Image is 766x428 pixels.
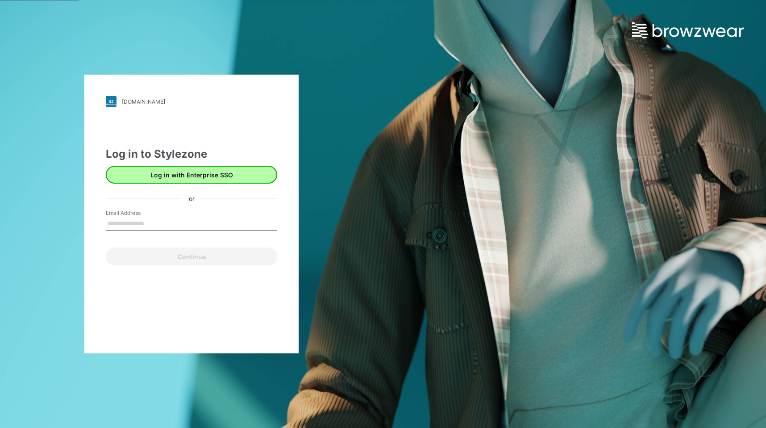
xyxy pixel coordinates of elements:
button: Log in with Enterprise SSO [106,166,277,184]
div: [DOMAIN_NAME] [122,98,165,105]
div: Log in to Stylezone [106,146,277,162]
img: browzwear-logo.e42bd6dac1945053ebaf764b6aa21510.svg [632,22,744,38]
div: or [182,193,202,203]
label: Email Address [106,209,168,217]
a: [DOMAIN_NAME] [106,96,277,107]
img: stylezone-logo.562084cfcfab977791bfbf7441f1a819.svg [106,96,117,107]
